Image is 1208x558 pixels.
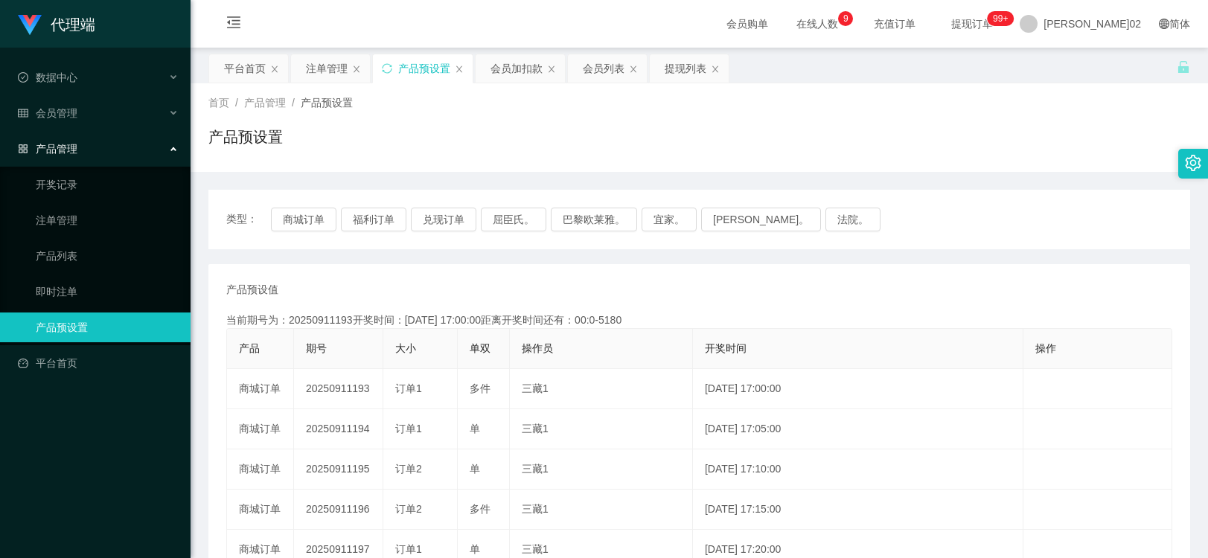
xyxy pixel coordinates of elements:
[510,449,693,490] td: 三藏1
[522,342,553,354] span: 操作员
[226,312,1172,328] div: 当前期号为：20250911193开奖时间：[DATE] 17:00:00距离开奖时间还有：00:0-5180
[825,208,881,231] button: 法院。
[510,490,693,530] td: 三藏1
[294,409,383,449] td: 20250911194
[490,54,543,83] div: 会员加扣款
[510,369,693,409] td: 三藏1
[36,143,77,155] font: 产品管理
[18,348,179,378] a: 图标： 仪表板平台首页
[701,208,821,231] button: [PERSON_NAME]。
[411,208,476,231] button: 兑现订单
[874,18,915,30] font: 充值订单
[36,205,179,235] a: 注单管理
[36,312,179,342] a: 产品预设置
[239,342,260,354] span: 产品
[294,449,383,490] td: 20250911195
[306,54,348,83] div: 注单管理
[382,63,392,74] i: 图标： 同步
[227,409,294,449] td: 商城订单
[510,409,693,449] td: 三藏1
[470,342,490,354] span: 单双
[271,208,336,231] button: 商城订单
[470,543,480,555] span: 单
[838,11,853,26] sup: 9
[629,65,638,74] i: 图标： 关闭
[711,65,720,74] i: 图标： 关闭
[341,208,406,231] button: 福利订单
[395,342,416,354] span: 大小
[395,503,422,515] span: 订单2
[693,369,1023,409] td: [DATE] 17:00:00
[36,107,77,119] font: 会员管理
[455,65,464,74] i: 图标： 关闭
[470,463,480,475] span: 单
[244,97,286,109] span: 产品管理
[693,409,1023,449] td: [DATE] 17:05:00
[796,18,838,30] font: 在线人数
[583,54,624,83] div: 会员列表
[1185,155,1201,171] i: 图标： 设置
[693,490,1023,530] td: [DATE] 17:15:00
[36,241,179,271] a: 产品列表
[294,490,383,530] td: 20250911196
[843,11,849,26] p: 9
[395,463,422,475] span: 订单2
[470,382,490,394] span: 多件
[18,108,28,118] i: 图标： table
[235,97,238,109] span: /
[224,54,266,83] div: 平台首页
[395,382,422,394] span: 订单1
[705,342,747,354] span: 开奖时间
[36,71,77,83] font: 数据中心
[551,208,637,231] button: 巴黎欧莱雅。
[270,65,279,74] i: 图标： 关闭
[693,449,1023,490] td: [DATE] 17:10:00
[227,490,294,530] td: 商城订单
[18,144,28,154] i: 图标： AppStore-O
[226,282,278,298] span: 产品预设值
[227,369,294,409] td: 商城订单
[1177,60,1190,74] i: 图标： 解锁
[470,423,480,434] span: 单
[227,449,294,490] td: 商城订单
[208,126,283,148] h1: 产品预设置
[352,65,361,74] i: 图标： 关闭
[951,18,993,30] font: 提现订单
[1035,342,1056,354] span: 操作
[395,543,422,555] span: 订单1
[18,15,42,36] img: logo.9652507e.png
[306,342,327,354] span: 期号
[395,423,422,434] span: 订单1
[398,54,450,83] div: 产品预设置
[208,97,229,109] span: 首页
[470,503,490,515] span: 多件
[226,208,271,231] span: 类型：
[36,277,179,307] a: 即时注单
[208,1,259,48] i: 图标： menu-fold
[292,97,295,109] span: /
[987,11,1014,26] sup: 1166
[1169,18,1190,30] font: 简体
[36,170,179,199] a: 开奖记录
[642,208,697,231] button: 宜家。
[294,369,383,409] td: 20250911193
[1159,19,1169,29] i: 图标： global
[547,65,556,74] i: 图标： 关闭
[301,97,353,109] span: 产品预设置
[665,54,706,83] div: 提现列表
[18,72,28,83] i: 图标： check-circle-o
[51,1,95,48] h1: 代理端
[481,208,546,231] button: 屈臣氏。
[18,18,95,30] a: 代理端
